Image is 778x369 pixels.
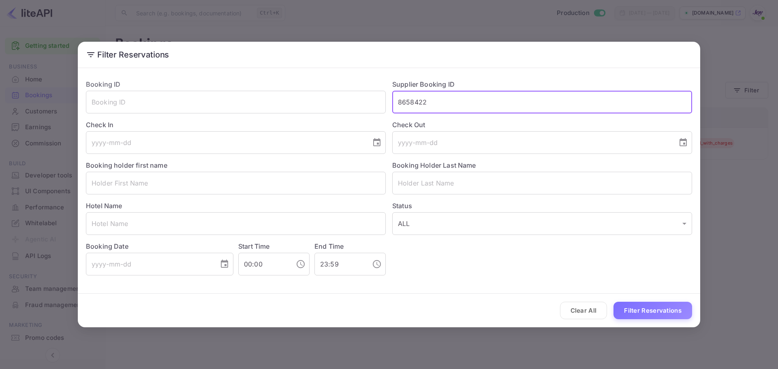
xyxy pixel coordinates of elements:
[560,302,607,319] button: Clear All
[392,212,692,235] div: ALL
[392,172,692,194] input: Holder Last Name
[238,253,289,275] input: hh:mm
[392,120,692,130] label: Check Out
[392,131,672,154] input: yyyy-mm-dd
[392,91,692,113] input: Supplier Booking ID
[238,242,270,250] label: Start Time
[392,201,692,211] label: Status
[86,202,122,210] label: Hotel Name
[369,256,385,272] button: Choose time, selected time is 11:59 PM
[78,42,700,68] h2: Filter Reservations
[293,256,309,272] button: Choose time, selected time is 12:00 AM
[675,134,691,151] button: Choose date
[86,131,365,154] input: yyyy-mm-dd
[86,253,213,275] input: yyyy-mm-dd
[86,80,121,88] label: Booking ID
[216,256,233,272] button: Choose date
[86,241,233,251] label: Booking Date
[613,302,692,319] button: Filter Reservations
[86,212,386,235] input: Hotel Name
[86,172,386,194] input: Holder First Name
[369,134,385,151] button: Choose date
[314,242,344,250] label: End Time
[314,253,365,275] input: hh:mm
[392,161,476,169] label: Booking Holder Last Name
[86,91,386,113] input: Booking ID
[86,161,167,169] label: Booking holder first name
[86,120,386,130] label: Check In
[392,80,455,88] label: Supplier Booking ID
